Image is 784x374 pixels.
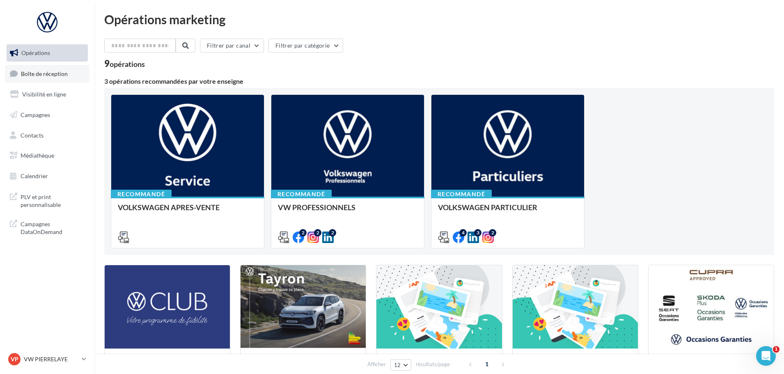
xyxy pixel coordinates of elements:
a: Médiathèque [5,147,89,164]
div: Recommandé [431,190,492,199]
div: 3 [474,229,481,236]
span: Visibilité en ligne [22,91,66,98]
span: Campagnes DataOnDemand [21,218,85,236]
span: 1 [773,346,779,353]
div: 9 [104,59,145,68]
span: Médiathèque [21,152,54,159]
div: 4 [459,229,467,236]
a: Visibilité en ligne [5,86,89,103]
a: Contacts [5,127,89,144]
span: Campagnes [21,111,50,118]
div: Opérations marketing [104,13,774,25]
span: 12 [394,362,401,368]
span: Contacts [21,131,44,138]
span: résultats/page [416,360,450,368]
a: Calendrier [5,167,89,185]
a: PLV et print personnalisable [5,188,89,212]
a: Campagnes [5,106,89,124]
span: 1 [480,358,493,371]
span: Afficher [367,360,386,368]
span: VOLKSWAGEN PARTICULIER [438,203,537,212]
a: Boîte de réception [5,65,89,83]
span: Calendrier [21,172,48,179]
a: VP VW PIERRELAYE [7,351,88,367]
span: Boîte de réception [21,70,68,77]
a: Campagnes DataOnDemand [5,215,89,239]
div: 3 opérations recommandées par votre enseigne [104,78,774,85]
div: 2 [489,229,496,236]
div: 2 [299,229,307,236]
div: 2 [314,229,321,236]
iframe: Intercom live chat [756,346,776,366]
button: 12 [390,359,411,371]
span: PLV et print personnalisable [21,191,85,209]
span: Opérations [21,49,50,56]
span: VP [11,355,18,363]
a: Opérations [5,44,89,62]
div: 2 [329,229,336,236]
div: Recommandé [111,190,172,199]
span: VOLKSWAGEN APRES-VENTE [118,203,220,212]
button: Filtrer par canal [200,39,264,53]
div: Recommandé [271,190,332,199]
p: VW PIERRELAYE [24,355,78,363]
span: VW PROFESSIONNELS [278,203,355,212]
div: opérations [110,60,145,68]
button: Filtrer par catégorie [268,39,343,53]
